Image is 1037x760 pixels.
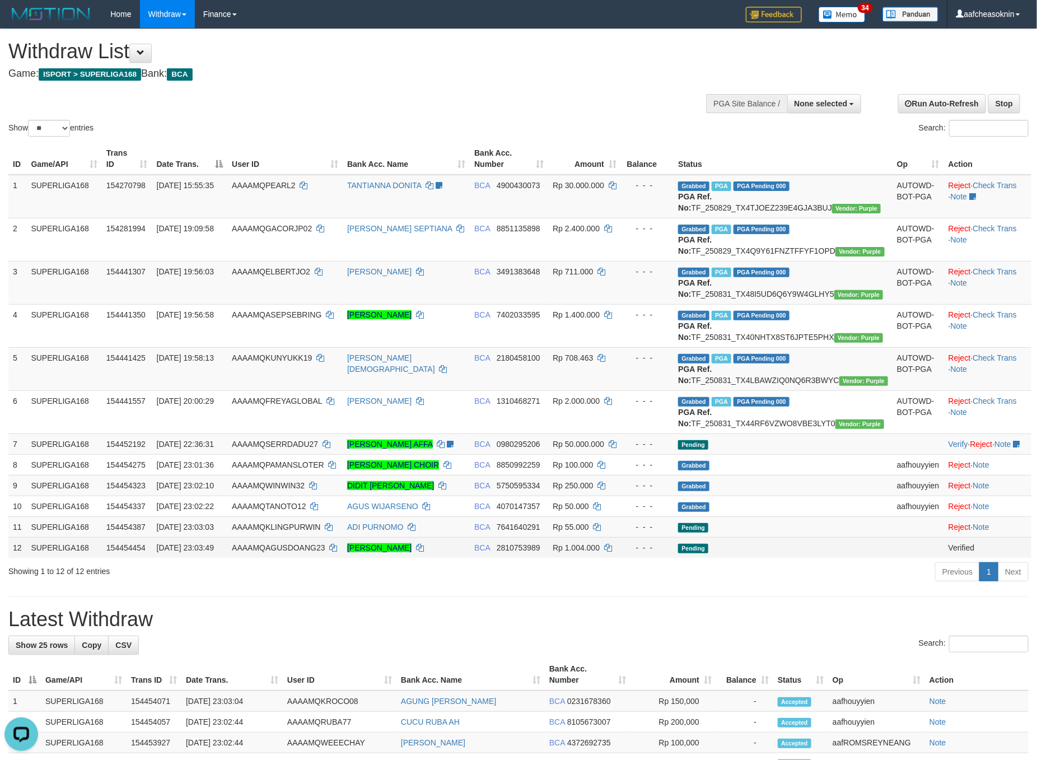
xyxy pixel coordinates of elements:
[973,267,1017,276] a: Check Trans
[678,440,708,450] span: Pending
[106,543,146,552] span: 154454454
[474,460,490,469] span: BCA
[553,310,600,319] span: Rp 1.400.000
[232,440,318,449] span: AAAAMQSERRDADU27
[706,94,787,113] div: PGA Site Balance /
[549,717,565,726] span: BCA
[347,310,412,319] a: [PERSON_NAME]
[973,460,989,469] a: Note
[949,440,968,449] a: Verify
[181,659,283,691] th: Date Trans.: activate to sort column ascending
[347,440,433,449] a: [PERSON_NAME] AFFA
[898,94,986,113] a: Run Auto-Refresh
[232,267,310,276] span: AAAAMQELBERTJO2
[553,181,604,190] span: Rp 30.000.000
[474,481,490,490] span: BCA
[8,516,26,537] td: 11
[157,397,214,405] span: [DATE] 20:00:29
[625,266,669,277] div: - - -
[26,433,101,454] td: SUPERLIGA168
[474,397,490,405] span: BCA
[127,733,181,753] td: 154453927
[625,439,669,450] div: - - -
[474,181,490,190] span: BCA
[973,224,1017,233] a: Check Trans
[734,311,790,320] span: PGA Pending
[553,267,593,276] span: Rp 711.000
[625,521,669,533] div: - - -
[944,537,1031,558] td: Verified
[347,181,422,190] a: TANTIANNA DONITA
[26,143,101,175] th: Game/API: activate to sort column ascending
[778,697,811,707] span: Accepted
[949,502,971,511] a: Reject
[232,543,325,552] span: AAAAMQAGUSDOANG23
[497,481,540,490] span: Copy 5750595334 to clipboard
[625,395,669,407] div: - - -
[41,712,127,733] td: SUPERLIGA168
[8,218,26,261] td: 2
[919,636,1029,652] label: Search:
[347,397,412,405] a: [PERSON_NAME]
[232,502,306,511] span: AAAAMQTANOTO12
[8,143,26,175] th: ID
[553,543,600,552] span: Rp 1.004.000
[951,278,968,287] a: Note
[8,40,680,63] h1: Withdraw List
[893,347,944,390] td: AUTOWD-BOT-PGA
[474,310,490,319] span: BCA
[919,120,1029,137] label: Search:
[497,543,540,552] span: Copy 2810753989 to clipboard
[8,175,26,218] td: 1
[157,267,214,276] span: [DATE] 19:56:03
[26,537,101,558] td: SUPERLIGA168
[893,496,944,516] td: aafhouyyien
[678,397,709,407] span: Grabbed
[746,7,802,22] img: Feedback.jpg
[106,224,146,233] span: 154281994
[929,717,946,726] a: Note
[8,659,41,691] th: ID: activate to sort column descending
[553,440,604,449] span: Rp 50.000.000
[712,225,731,234] span: Marked by aafnonsreyleab
[553,397,600,405] span: Rp 2.000.000
[26,175,101,218] td: SUPERLIGA168
[26,261,101,304] td: SUPERLIGA168
[549,697,565,706] span: BCA
[998,562,1029,581] a: Next
[157,181,214,190] span: [DATE] 15:55:35
[973,523,989,531] a: Note
[283,691,396,712] td: AAAAMQKROCO08
[734,397,790,407] span: PGA Pending
[548,143,621,175] th: Amount: activate to sort column ascending
[232,224,312,233] span: AAAAMQGACORJP02
[979,562,998,581] a: 1
[712,268,731,277] span: Marked by aafsoycanthlai
[157,353,214,362] span: [DATE] 19:58:13
[497,397,540,405] span: Copy 1310468271 to clipboard
[8,261,26,304] td: 3
[828,691,925,712] td: aafhouyyien
[630,691,716,712] td: Rp 150,000
[674,304,893,347] td: TF_250831_TX40NHTX8ST6JPTE5PHX
[497,502,540,511] span: Copy 4070147357 to clipboard
[973,502,989,511] a: Note
[16,641,68,650] span: Show 25 rows
[474,543,490,552] span: BCA
[944,347,1031,390] td: · ·
[347,543,412,552] a: [PERSON_NAME]
[839,376,888,386] span: Vendor URL: https://trx4.1velocity.biz
[949,120,1029,137] input: Search:
[8,68,680,80] h4: Game: Bank:
[26,475,101,496] td: SUPERLIGA168
[621,143,674,175] th: Balance
[497,310,540,319] span: Copy 7402033595 to clipboard
[678,461,709,470] span: Grabbed
[674,143,893,175] th: Status
[994,440,1011,449] a: Note
[712,397,731,407] span: Marked by aafsoycanthlai
[734,268,790,277] span: PGA Pending
[26,304,101,347] td: SUPERLIGA168
[893,390,944,433] td: AUTOWD-BOT-PGA
[232,523,320,531] span: AAAAMQKLINGPURWIN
